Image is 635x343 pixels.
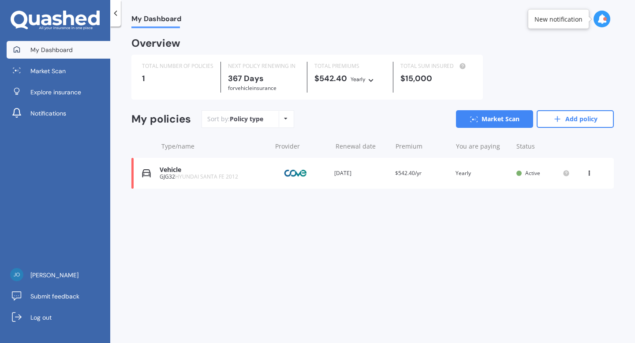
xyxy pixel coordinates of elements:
[7,309,110,326] a: Log out
[396,142,449,151] div: Premium
[160,166,267,174] div: Vehicle
[30,67,66,75] span: Market Scan
[7,83,110,101] a: Explore insurance
[7,287,110,305] a: Submit feedback
[228,84,276,92] span: for Vehicle insurance
[537,110,614,128] a: Add policy
[7,104,110,122] a: Notifications
[131,113,191,126] div: My policies
[400,62,472,71] div: TOTAL SUM INSURED
[456,169,509,178] div: Yearly
[142,74,213,83] div: 1
[456,142,509,151] div: You are paying
[161,142,268,151] div: Type/name
[456,110,533,128] a: Market Scan
[30,45,73,54] span: My Dashboard
[534,15,583,23] div: New notification
[30,109,66,118] span: Notifications
[30,313,52,322] span: Log out
[142,169,151,178] img: Vehicle
[516,142,570,151] div: Status
[142,62,213,71] div: TOTAL NUMBER OF POLICIES
[351,75,366,84] div: Yearly
[314,74,386,84] div: $542.40
[228,73,264,84] b: 367 Days
[30,271,78,280] span: [PERSON_NAME]
[7,41,110,59] a: My Dashboard
[400,74,472,83] div: $15,000
[160,174,267,180] div: GJG32
[30,88,81,97] span: Explore insurance
[230,115,263,123] div: Policy type
[525,169,540,177] span: Active
[336,142,389,151] div: Renewal date
[7,62,110,80] a: Market Scan
[131,39,180,48] div: Overview
[207,115,263,123] div: Sort by:
[334,169,388,178] div: [DATE]
[395,169,422,177] span: $542.40/yr
[274,165,318,182] img: Cove
[131,15,181,26] span: My Dashboard
[275,142,329,151] div: Provider
[228,62,299,71] div: NEXT POLICY RENEWING IN
[10,268,23,281] img: b17199f0c835f18de3030efbafc98a14
[7,266,110,284] a: [PERSON_NAME]
[30,292,79,301] span: Submit feedback
[175,173,238,180] span: HYUNDAI SANTA FE 2012
[314,62,386,71] div: TOTAL PREMIUMS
